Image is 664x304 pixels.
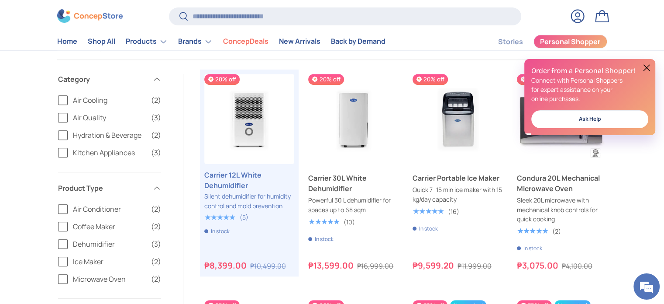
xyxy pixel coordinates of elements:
[517,74,552,85] span: 25% off
[58,172,161,204] summary: Product Type
[531,110,648,128] a: Ask Help
[57,10,123,23] img: ConcepStore
[58,183,147,193] span: Product Type
[73,256,146,267] span: Ice Maker
[477,33,607,50] nav: Secondary
[540,38,600,45] span: Personal Shopper
[73,130,146,140] span: Hydration & Beverage
[308,74,344,85] span: 20% off
[204,74,295,164] a: Carrier 12L White Dehumidifier
[151,147,161,158] span: (3)
[88,33,115,50] a: Shop All
[57,33,385,50] nav: Primary
[73,221,146,232] span: Coffee Maker
[58,63,161,95] summary: Category
[533,35,607,49] a: Personal Shopper
[223,33,268,50] a: ConcepDeals
[498,33,523,50] a: Stories
[57,33,77,50] a: Home
[173,33,218,50] summary: Brands
[151,130,161,140] span: (2)
[531,66,648,76] h2: Order from a Personal Shopper!
[204,74,240,85] span: 20% off
[517,173,607,194] a: Condura 20L Mechanical Microwave Oven
[58,74,147,84] span: Category
[143,4,164,25] div: Minimize live chat window
[151,95,161,105] span: (2)
[73,95,146,105] span: Air Cooling
[151,239,161,249] span: (3)
[151,274,161,284] span: (2)
[413,173,503,183] a: Carrier Portable Ice Maker
[517,74,607,164] a: Condura 20L Mechanical Microwave Oven
[45,49,147,60] div: Chat with us now
[204,170,295,191] a: Carrier 12L White Dehumidifier
[413,74,448,85] span: 20% off
[73,147,146,158] span: Kitchen Appliances
[151,221,161,232] span: (2)
[73,112,146,123] span: Air Quality
[51,94,120,183] span: We're online!
[531,76,648,103] p: Connect with Personal Shoppers for expert assistance on your online purchases.
[120,33,173,50] summary: Products
[151,112,161,123] span: (3)
[308,74,399,164] a: Carrier 30L White Dehumidifier
[151,256,161,267] span: (2)
[73,239,146,249] span: Dehumidifier
[151,204,161,214] span: (2)
[4,207,166,238] textarea: Type your message and hit 'Enter'
[413,74,503,164] a: Carrier Portable Ice Maker
[73,204,146,214] span: Air Conditioner
[73,274,146,284] span: Microwave Oven
[331,33,385,50] a: Back by Demand
[279,33,320,50] a: New Arrivals
[308,173,399,194] a: Carrier 30L White Dehumidifier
